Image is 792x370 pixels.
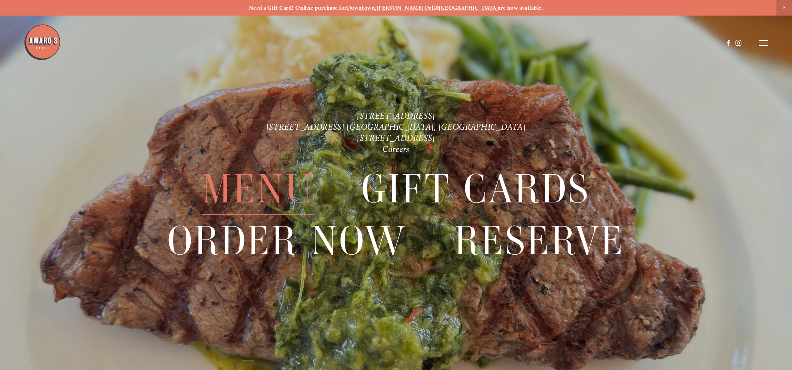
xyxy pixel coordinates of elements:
[435,4,439,11] strong: &
[357,110,435,121] a: [STREET_ADDRESS]
[454,215,625,267] span: Reserve
[361,163,590,215] span: Gift Cards
[498,4,543,11] strong: are now available.
[266,122,526,132] a: [STREET_ADDRESS] [GEOGRAPHIC_DATA], [GEOGRAPHIC_DATA]
[167,215,407,266] a: Order Now
[357,133,435,143] a: [STREET_ADDRESS]
[454,215,625,266] a: Reserve
[382,144,410,154] a: Careers
[167,215,407,267] span: Order Now
[377,4,435,11] a: [PERSON_NAME] Dell
[361,163,590,214] a: Gift Cards
[347,4,375,11] a: Downtown
[202,163,314,215] span: Menu
[24,24,61,61] img: Amaro's Table
[249,4,347,11] strong: Need a Gift Card? Online purchase for
[202,163,314,214] a: Menu
[375,4,377,11] strong: ,
[439,4,498,11] a: [GEOGRAPHIC_DATA]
